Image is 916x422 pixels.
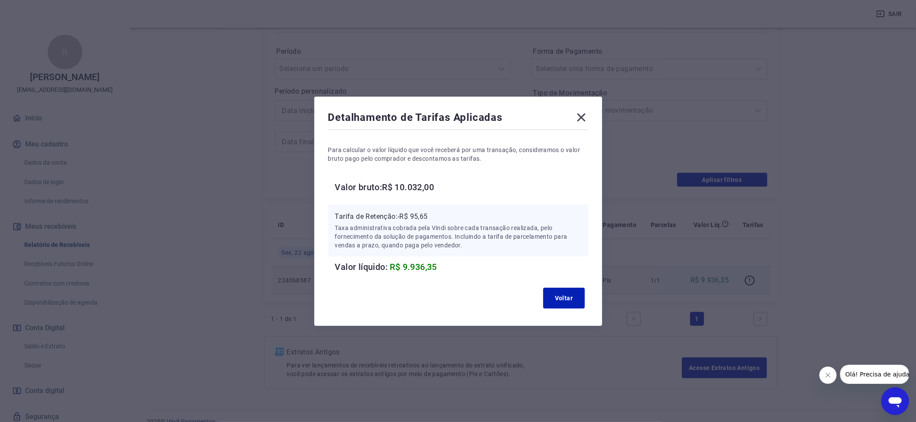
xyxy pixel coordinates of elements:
[840,365,909,384] iframe: Mensagem da empresa
[819,367,837,384] iframe: Fechar mensagem
[335,260,588,274] h6: Valor líquido:
[335,180,588,194] h6: Valor bruto: R$ 10.032,00
[335,211,581,222] p: Tarifa de Retenção: -R$ 95,65
[328,110,588,128] div: Detalhamento de Tarifas Aplicadas
[543,288,585,308] button: Voltar
[390,262,437,272] span: R$ 9.936,35
[5,6,73,13] span: Olá! Precisa de ajuda?
[328,146,588,163] p: Para calcular o valor líquido que você receberá por uma transação, consideramos o valor bruto pag...
[335,224,581,250] p: Taxa administrativa cobrada pela Vindi sobre cada transação realizada, pelo fornecimento da soluç...
[881,387,909,415] iframe: Botão para abrir a janela de mensagens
